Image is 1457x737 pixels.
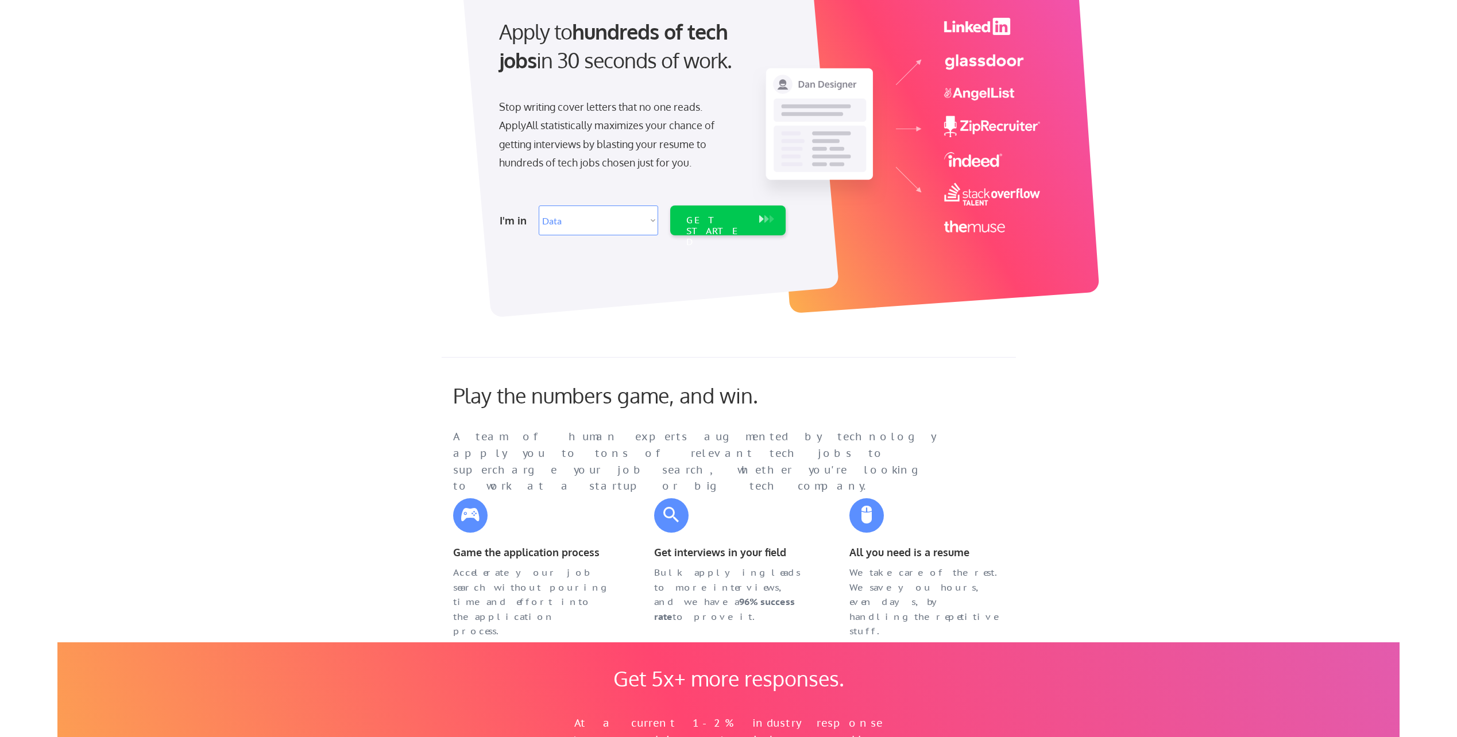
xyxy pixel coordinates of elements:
div: Get interviews in your field [654,544,809,561]
div: A team of human experts augmented by technology apply you to tons of relevant tech jobs to superc... [453,429,959,495]
div: Stop writing cover letters that no one reads. ApplyAll statistically maximizes your chance of get... [499,98,735,172]
div: Bulk applying leads to more interviews, and we have a to prove it. [654,565,809,624]
div: I'm in [500,211,532,230]
div: Apply to in 30 seconds of work. [499,17,781,75]
div: Game the application process [453,544,608,561]
div: All you need is a resume [849,544,1004,561]
div: Play the numbers game, and win. [453,383,809,408]
div: GET STARTED [686,215,748,248]
div: We take care of the rest. We save you hours, even days, by handling the repetitive stuff. [849,565,1004,639]
div: Get 5x+ more responses. [602,666,855,691]
strong: hundreds of tech jobs [499,18,733,73]
strong: 96% success rate [654,596,797,622]
div: Accelerate your job search without pouring time and effort into the application process. [453,565,608,639]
